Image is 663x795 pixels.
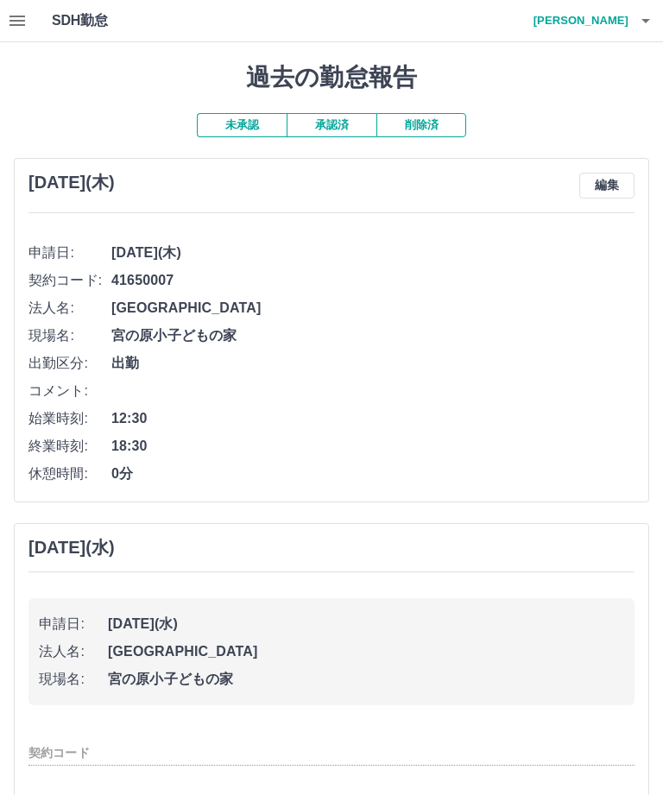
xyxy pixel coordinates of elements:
[39,669,108,690] span: 現場名:
[108,669,624,690] span: 宮の原小子どもの家
[579,173,635,199] button: 編集
[28,173,115,192] h3: [DATE](木)
[111,325,635,346] span: 宮の原小子どもの家
[111,298,635,319] span: [GEOGRAPHIC_DATA]
[111,270,635,291] span: 41650007
[39,641,108,662] span: 法人名:
[111,436,635,457] span: 18:30
[28,436,111,457] span: 終業時刻:
[28,353,111,374] span: 出勤区分:
[376,113,466,137] button: 削除済
[28,270,111,291] span: 契約コード:
[197,113,287,137] button: 未承認
[28,408,111,429] span: 始業時刻:
[111,353,635,374] span: 出勤
[28,464,111,484] span: 休憩時間:
[39,614,108,634] span: 申請日:
[111,464,635,484] span: 0分
[111,243,635,263] span: [DATE](木)
[28,381,111,401] span: コメント:
[111,408,635,429] span: 12:30
[28,298,111,319] span: 法人名:
[28,538,115,558] h3: [DATE](水)
[108,641,624,662] span: [GEOGRAPHIC_DATA]
[14,63,649,92] h1: 過去の勤怠報告
[28,325,111,346] span: 現場名:
[287,113,376,137] button: 承認済
[108,614,624,634] span: [DATE](水)
[28,243,111,263] span: 申請日:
